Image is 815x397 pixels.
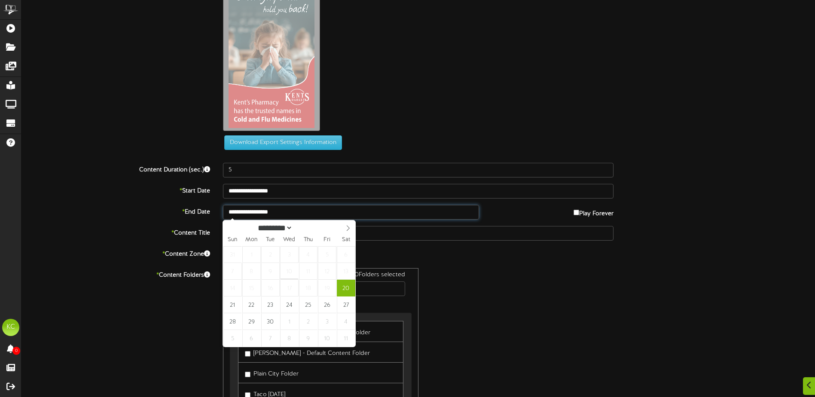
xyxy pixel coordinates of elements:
span: Fri [317,237,336,243]
span: September 26, 2025 [318,296,336,313]
span: September 5, 2025 [318,246,336,263]
span: September 2, 2025 [261,246,280,263]
span: October 7, 2025 [261,330,280,347]
span: October 5, 2025 [223,330,242,347]
label: End Date [15,205,217,217]
span: September 16, 2025 [261,280,280,296]
span: September 8, 2025 [242,263,261,280]
span: September 25, 2025 [299,296,317,313]
input: [PERSON_NAME] - Default Content Folder [245,351,250,357]
label: Start Date [15,184,217,195]
span: September 13, 2025 [337,263,355,280]
span: September 4, 2025 [299,246,317,263]
span: October 8, 2025 [280,330,299,347]
span: September 10, 2025 [280,263,299,280]
span: Sun [223,237,242,243]
span: October 1, 2025 [280,313,299,330]
label: Content Duration (sec.) [15,163,217,174]
span: October 10, 2025 [318,330,336,347]
span: October 6, 2025 [242,330,261,347]
span: September 9, 2025 [261,263,280,280]
span: October 9, 2025 [299,330,317,347]
span: September 11, 2025 [299,263,317,280]
span: September 23, 2025 [261,296,280,313]
span: October 2, 2025 [299,313,317,330]
span: September 7, 2025 [223,263,242,280]
span: Thu [299,237,317,243]
a: Download Export Settings Information [220,139,342,146]
span: September 3, 2025 [280,246,299,263]
label: [PERSON_NAME] - Default Content Folder [245,346,370,358]
span: Tue [261,237,280,243]
input: Year [293,223,324,232]
button: Download Export Settings Information [224,135,342,150]
span: August 31, 2025 [223,246,242,263]
span: 0 [12,347,20,355]
span: September 14, 2025 [223,280,242,296]
label: Plain City Folder [245,367,299,379]
span: September 24, 2025 [280,296,299,313]
span: Mon [242,237,261,243]
span: September 6, 2025 [337,246,355,263]
span: September 21, 2025 [223,296,242,313]
input: Title of this Content [223,226,614,241]
span: September 20, 2025 [337,280,355,296]
span: September 12, 2025 [318,263,336,280]
span: October 11, 2025 [337,330,355,347]
div: KC [2,319,19,336]
span: October 4, 2025 [337,313,355,330]
input: Play Forever [574,210,579,215]
span: September 17, 2025 [280,280,299,296]
label: Content Folders [15,268,217,280]
label: Content Title [15,226,217,238]
label: Content Zone [15,247,217,259]
label: Play Forever [574,205,614,218]
span: Wed [280,237,299,243]
span: September 22, 2025 [242,296,261,313]
span: September 27, 2025 [337,296,355,313]
span: September 29, 2025 [242,313,261,330]
span: September 28, 2025 [223,313,242,330]
span: September 19, 2025 [318,280,336,296]
span: October 3, 2025 [318,313,336,330]
span: September 15, 2025 [242,280,261,296]
input: Plain City Folder [245,372,250,377]
span: September 18, 2025 [299,280,317,296]
span: Sat [336,237,355,243]
span: September 1, 2025 [242,246,261,263]
span: September 30, 2025 [261,313,280,330]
